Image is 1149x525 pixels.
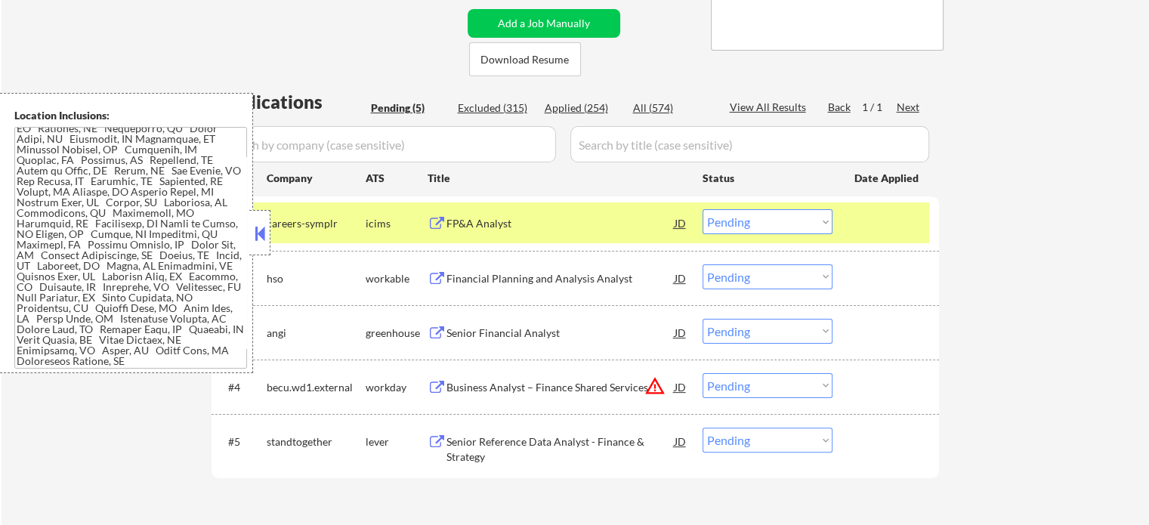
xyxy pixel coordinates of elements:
div: Location Inclusions: [14,108,247,123]
div: Pending (5) [371,100,446,116]
div: careers-symplr [267,216,366,231]
div: Applications [216,93,366,111]
button: Download Resume [469,42,581,76]
div: workday [366,380,428,395]
div: View All Results [730,100,811,115]
div: Senior Financial Analyst [446,326,675,341]
div: hso [267,271,366,286]
div: Company [267,171,366,186]
div: #4 [228,380,255,395]
button: Add a Job Manually [468,9,620,38]
div: #5 [228,434,255,449]
div: JD [673,373,688,400]
div: Back [828,100,852,115]
input: Search by company (case sensitive) [216,126,556,162]
div: Status [703,164,832,191]
input: Search by title (case sensitive) [570,126,929,162]
div: workable [366,271,428,286]
div: JD [673,264,688,292]
div: standtogether [267,434,366,449]
div: Financial Planning and Analysis Analyst [446,271,675,286]
div: angi [267,326,366,341]
div: Applied (254) [545,100,620,116]
div: JD [673,428,688,455]
div: 1 / 1 [862,100,897,115]
div: All (574) [633,100,709,116]
div: Date Applied [854,171,921,186]
div: Business Analyst – Finance Shared Services [446,380,675,395]
div: Senior Reference Data Analyst - Finance & Strategy [446,434,675,464]
div: greenhouse [366,326,428,341]
div: JD [673,209,688,236]
button: warning_amber [644,375,666,397]
div: Title [428,171,688,186]
div: Excluded (315) [458,100,533,116]
div: becu.wd1.external [267,380,366,395]
div: Next [897,100,921,115]
div: ATS [366,171,428,186]
div: FP&A Analyst [446,216,675,231]
div: icims [366,216,428,231]
div: lever [366,434,428,449]
div: JD [673,319,688,346]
